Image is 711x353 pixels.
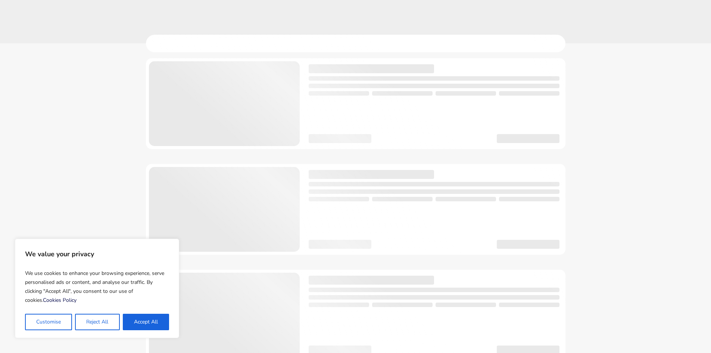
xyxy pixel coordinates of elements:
[15,239,179,338] div: We value your privacy
[25,247,169,261] p: We value your privacy
[25,266,169,308] p: We use cookies to enhance your browsing experience, serve personalised ads or content, and analys...
[123,314,169,330] button: Accept All
[43,297,77,304] a: Cookies Policy
[75,314,119,330] button: Reject All
[25,314,72,330] button: Customise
